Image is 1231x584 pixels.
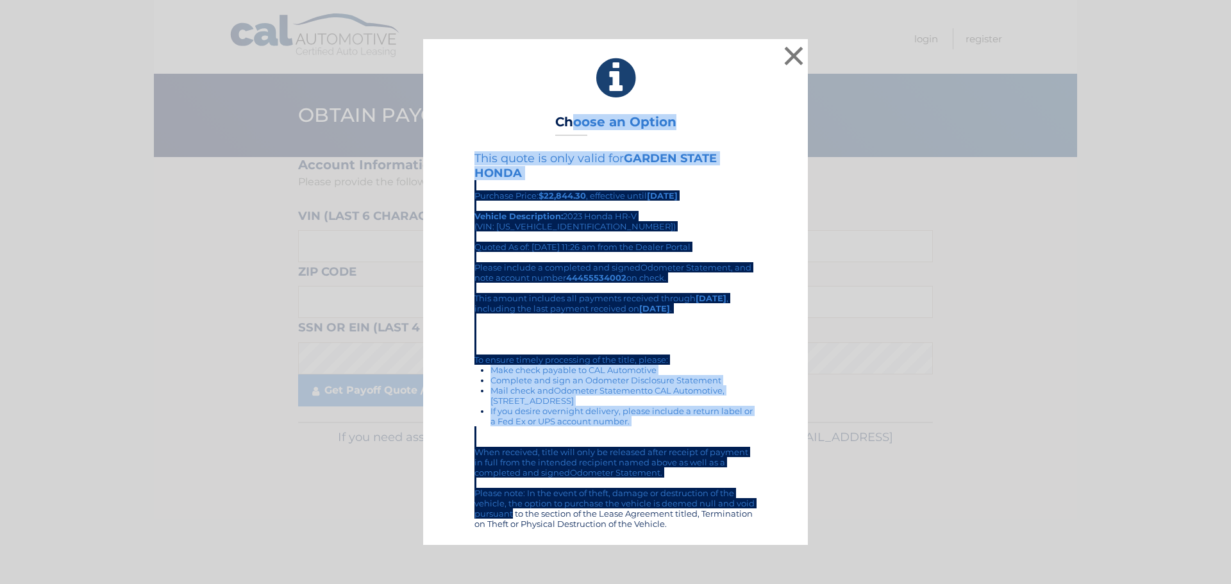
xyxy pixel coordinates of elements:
[490,406,757,426] li: If you desire overnight delivery, please include a return label or a Fed Ex or UPS account number.
[474,151,757,179] h4: This quote is only valid for
[474,151,757,262] div: Purchase Price: , effective until 2023 Honda HR-V (VIN: [US_VEHICLE_IDENTIFICATION_NUMBER]) Quote...
[474,211,563,221] strong: Vehicle Description:
[490,375,757,385] li: Complete and sign an Odometer Disclosure Statement
[641,262,731,272] a: Odometer Statement
[555,114,676,137] h3: Choose an Option
[490,365,757,375] li: Make check payable to CAL Automotive
[554,385,644,396] a: Odometer Statement
[474,151,717,179] b: GARDEN STATE HONDA
[490,385,757,406] li: Mail check and to CAL Automotive, [STREET_ADDRESS]
[647,190,678,201] b: [DATE]
[474,262,757,529] div: Please include a completed and signed , and note account number on check. This amount includes al...
[570,467,660,478] a: Odometer Statement
[696,293,726,303] b: [DATE]
[781,43,807,69] button: ×
[566,272,626,283] b: 44455534002
[539,190,586,201] b: $22,844.30
[639,303,670,313] b: [DATE]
